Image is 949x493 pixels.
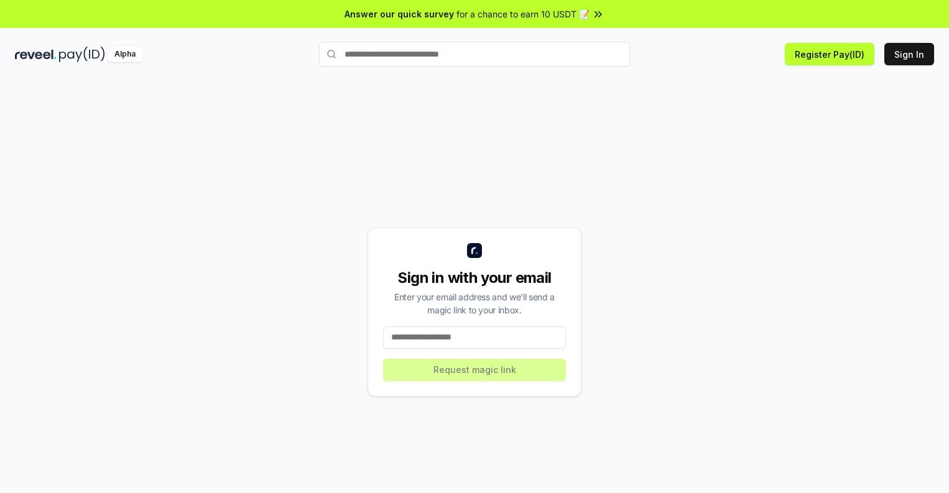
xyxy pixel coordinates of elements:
div: Alpha [108,47,142,62]
img: reveel_dark [15,47,57,62]
img: pay_id [59,47,105,62]
span: for a chance to earn 10 USDT 📝 [456,7,590,21]
div: Sign in with your email [383,268,566,288]
div: Enter your email address and we’ll send a magic link to your inbox. [383,290,566,316]
button: Register Pay(ID) [785,43,874,65]
img: logo_small [467,243,482,258]
span: Answer our quick survey [345,7,454,21]
button: Sign In [884,43,934,65]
